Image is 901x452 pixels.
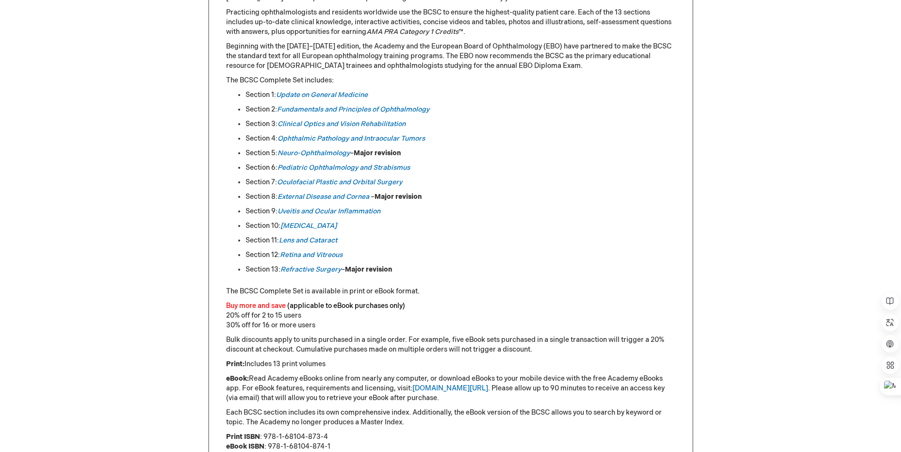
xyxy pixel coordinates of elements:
[280,265,341,274] a: Refractive Surgery
[278,207,380,215] a: Uveitis and Ocular Inflammation
[246,221,675,231] li: Section 10:
[279,236,337,244] a: Lens and Cataract
[345,265,392,274] strong: Major revision
[276,91,368,99] a: Update on General Medicine
[246,119,675,129] li: Section 3:
[412,384,488,392] a: [DOMAIN_NAME][URL]
[226,408,675,427] p: Each BCSC section includes its own comprehensive index. Additionally, the eBook version of the BC...
[277,178,402,186] a: Oculofacial Plastic and Orbital Surgery
[226,359,675,369] p: Includes 13 print volumes
[246,250,675,260] li: Section 12:
[354,149,401,157] strong: Major revision
[226,76,675,85] p: The BCSC Complete Set includes:
[226,301,675,330] p: 20% off for 2 to 15 users 30% off for 16 or more users
[226,374,249,383] strong: eBook:
[280,251,343,259] a: Retina and Vitreous
[280,222,337,230] a: [MEDICAL_DATA]
[246,236,675,245] li: Section 11:
[366,28,459,36] em: AMA PRA Category 1 Credits
[246,207,675,216] li: Section 9:
[226,287,675,296] p: The BCSC Complete Set is available in print or eBook format.
[246,134,675,144] li: Section 4:
[246,163,675,173] li: Section 6:
[226,374,675,403] p: Read Academy eBooks online from nearly any computer, or download eBooks to your mobile device wit...
[278,120,406,128] a: Clinical Optics and Vision Rehabilitation
[226,433,260,441] strong: Print ISBN
[246,105,675,114] li: Section 2:
[375,193,422,201] strong: Major revision
[246,192,675,202] li: Section 8: –
[226,442,264,451] strong: eBook ISBN
[226,360,245,368] strong: Print:
[278,163,410,172] a: Pediatric Ophthalmology and Strabismus
[246,265,675,274] li: Section 13: –
[278,149,350,157] a: Neuro-Ophthalmology
[278,134,425,143] a: Ophthalmic Pathology and Intraocular Tumors
[226,302,286,310] font: Buy more and save
[246,148,675,158] li: Section 5: –
[226,42,675,71] p: Beginning with the [DATE]–[DATE] edition, the Academy and the European Board of Ophthalmology (EB...
[226,8,675,37] p: Practicing ophthalmologists and residents worldwide use the BCSC to ensure the highest-quality pa...
[277,105,429,113] a: Fundamentals and Principles of Ophthalmology
[246,90,675,100] li: Section 1:
[226,335,675,355] p: Bulk discounts apply to units purchased in a single order. For example, five eBook sets purchased...
[278,193,369,201] a: External Disease and Cornea
[246,178,675,187] li: Section 7:
[287,302,405,310] font: (applicable to eBook purchases only)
